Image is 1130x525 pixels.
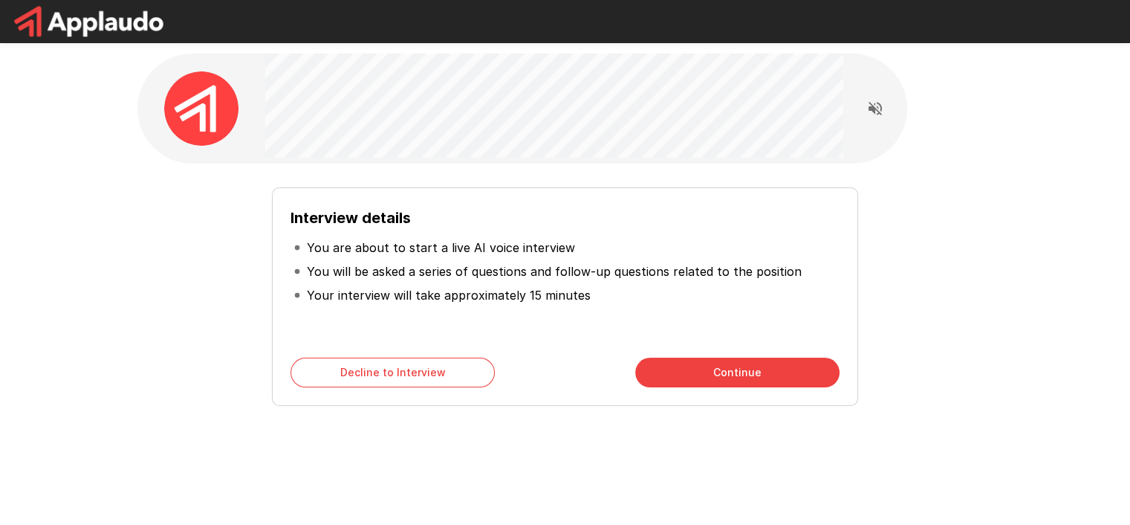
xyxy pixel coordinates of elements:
[307,286,591,304] p: Your interview will take approximately 15 minutes
[290,358,495,387] button: Decline to Interview
[307,262,802,280] p: You will be asked a series of questions and follow-up questions related to the position
[290,209,411,227] b: Interview details
[307,239,575,257] p: You are about to start a live AI voice interview
[164,71,238,146] img: applaudo_avatar.png
[635,358,840,387] button: Continue
[860,94,890,123] button: Read questions aloud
